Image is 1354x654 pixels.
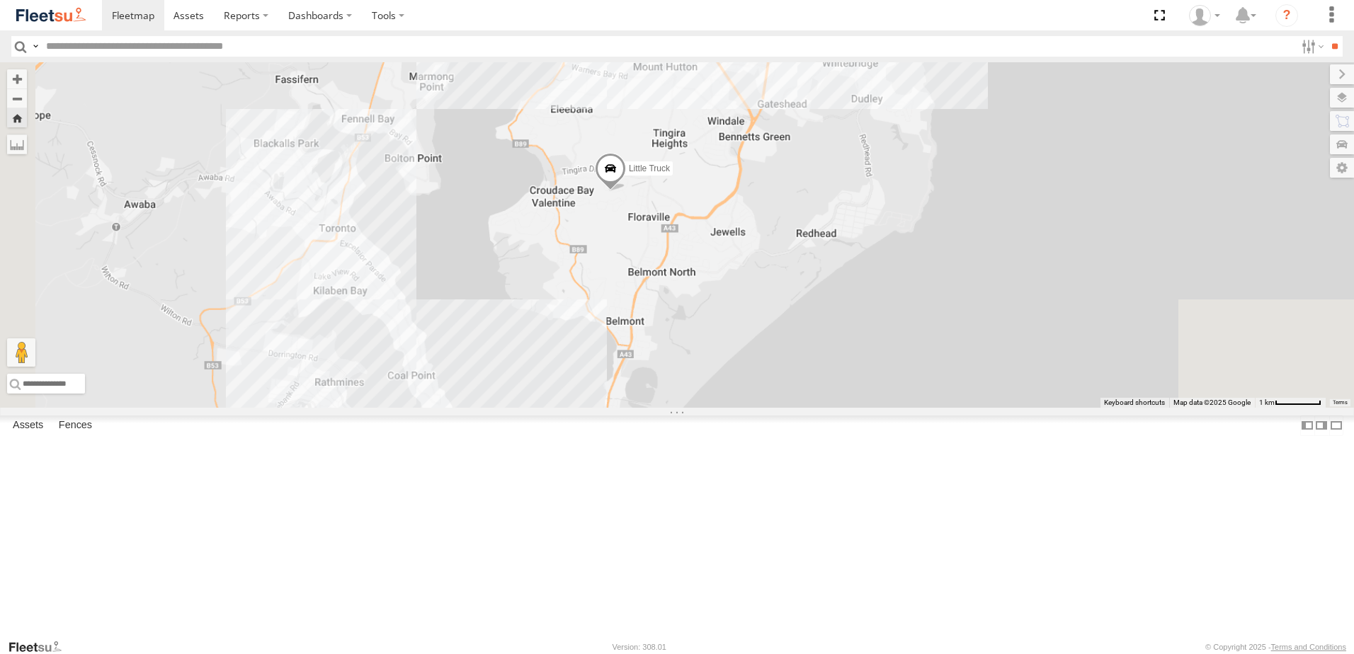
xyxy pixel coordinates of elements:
label: Map Settings [1330,158,1354,178]
div: Version: 308.01 [613,643,666,651]
button: Drag Pegman onto the map to open Street View [7,338,35,367]
a: Terms (opens in new tab) [1333,400,1348,406]
button: Map Scale: 1 km per 62 pixels [1255,398,1326,408]
label: Search Query [30,36,41,57]
span: Little Truck [629,163,670,173]
label: Assets [6,415,50,435]
label: Dock Summary Table to the Left [1300,415,1314,436]
label: Measure [7,134,27,154]
a: Visit our Website [8,640,73,654]
button: Zoom in [7,69,27,88]
i: ? [1275,4,1298,27]
button: Keyboard shortcuts [1104,398,1165,408]
span: 1 km [1259,398,1275,406]
label: Hide Summary Table [1329,415,1343,436]
button: Zoom Home [7,108,27,127]
div: © Copyright 2025 - [1205,643,1346,651]
label: Fences [52,415,99,435]
span: Map data ©2025 Google [1173,398,1251,406]
label: Search Filter Options [1296,36,1326,57]
a: Terms and Conditions [1271,643,1346,651]
div: Brodie Roesler [1184,5,1225,26]
button: Zoom out [7,88,27,108]
label: Dock Summary Table to the Right [1314,415,1329,436]
img: fleetsu-logo-horizontal.svg [14,6,88,25]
